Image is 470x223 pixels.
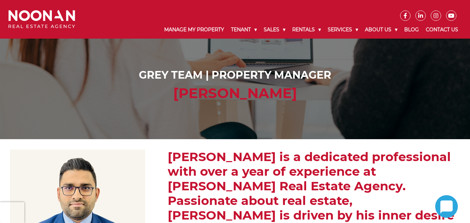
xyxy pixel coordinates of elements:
a: Tenant [228,21,260,39]
a: Sales [260,21,289,39]
a: Manage My Property [161,21,228,39]
h1: Grey Team | Property Manager [10,69,460,81]
a: About Us [361,21,401,39]
h2: [PERSON_NAME] [10,85,460,102]
a: Rentals [289,21,324,39]
img: Noonan Real Estate Agency [8,10,75,29]
a: Contact Us [422,21,462,39]
a: Blog [401,21,422,39]
a: Services [324,21,361,39]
